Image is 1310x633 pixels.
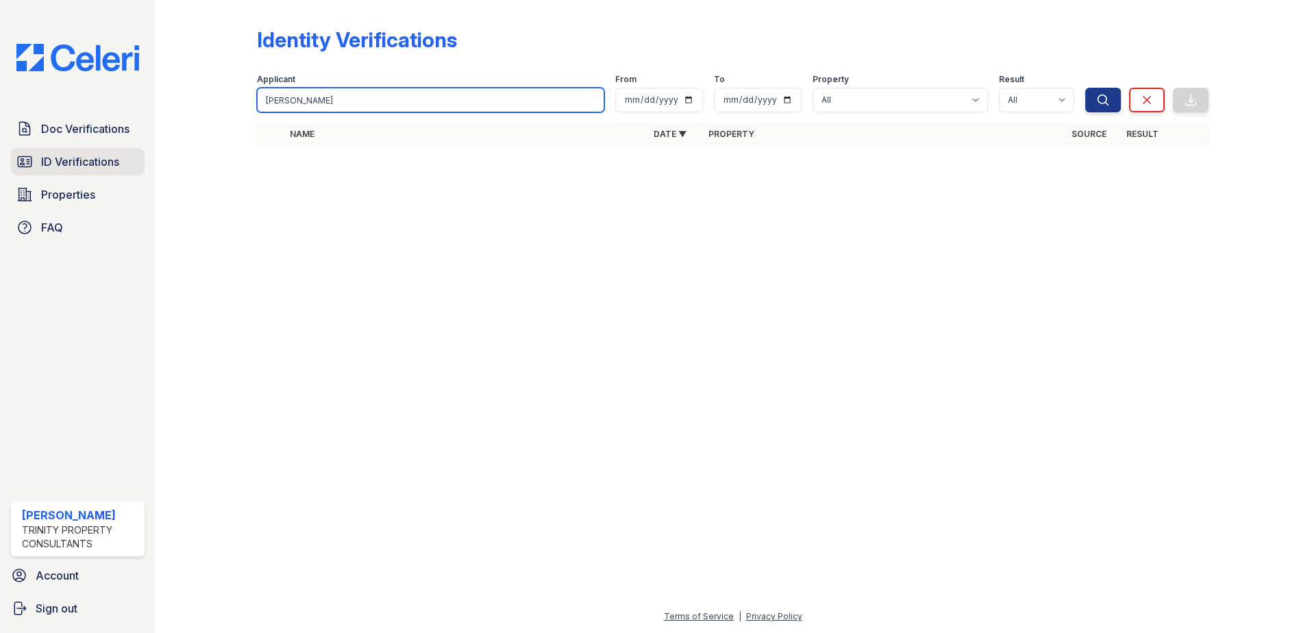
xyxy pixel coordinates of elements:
[664,611,734,621] a: Terms of Service
[22,523,139,551] div: Trinity Property Consultants
[36,567,79,584] span: Account
[36,600,77,617] span: Sign out
[11,115,145,142] a: Doc Verifications
[708,129,754,139] a: Property
[290,129,314,139] a: Name
[999,74,1024,85] label: Result
[1072,129,1107,139] a: Source
[41,121,129,137] span: Doc Verifications
[41,153,119,170] span: ID Verifications
[5,595,150,622] a: Sign out
[257,88,604,112] input: Search by name or phone number
[11,181,145,208] a: Properties
[654,129,687,139] a: Date ▼
[11,148,145,175] a: ID Verifications
[11,214,145,241] a: FAQ
[257,74,295,85] label: Applicant
[615,74,637,85] label: From
[714,74,725,85] label: To
[257,27,457,52] div: Identity Verifications
[739,611,741,621] div: |
[746,611,802,621] a: Privacy Policy
[41,219,63,236] span: FAQ
[5,44,150,71] img: CE_Logo_Blue-a8612792a0a2168367f1c8372b55b34899dd931a85d93a1a3d3e32e68fde9ad4.png
[5,562,150,589] a: Account
[813,74,849,85] label: Property
[1126,129,1159,139] a: Result
[41,186,95,203] span: Properties
[22,507,139,523] div: [PERSON_NAME]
